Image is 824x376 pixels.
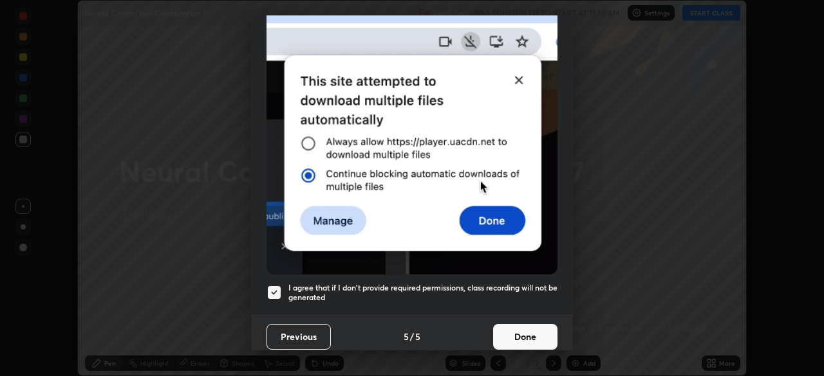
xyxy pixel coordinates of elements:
button: Previous [267,324,331,350]
h4: 5 [415,330,420,343]
h4: / [410,330,414,343]
button: Done [493,324,557,350]
h4: 5 [404,330,409,343]
h5: I agree that if I don't provide required permissions, class recording will not be generated [288,283,557,303]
